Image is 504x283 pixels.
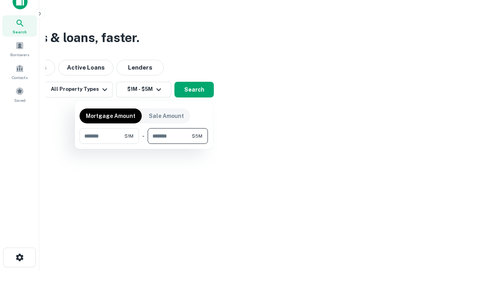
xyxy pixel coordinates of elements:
[192,132,202,140] span: $5M
[142,128,145,144] div: -
[124,132,133,140] span: $1M
[86,112,135,120] p: Mortgage Amount
[465,220,504,258] iframe: Chat Widget
[149,112,184,120] p: Sale Amount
